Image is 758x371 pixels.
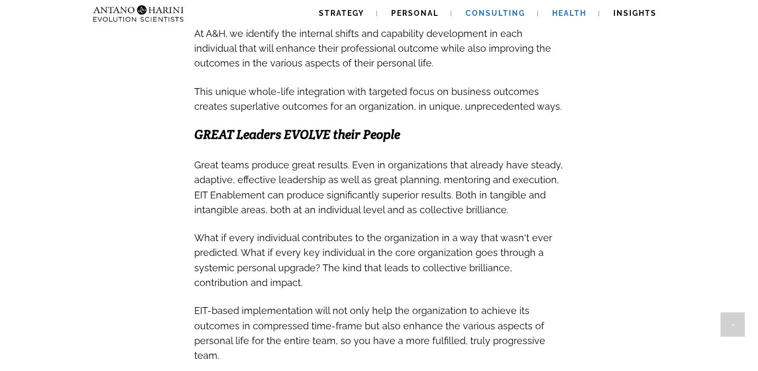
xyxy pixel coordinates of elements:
span: At A&H, we identify the internal shifts and capability development in each individual that will e... [194,28,551,69]
span: Personal [391,9,439,17]
span: GREAT Leaders EVOLVE their People [194,126,400,142]
span: What if every individual contributes to the organization in a way that wasn't ever predicted. Wha... [194,232,552,288]
span: Strategy [319,9,364,17]
span: Great teams produce great results. Even in organizations that already have steady, adaptive, effe... [194,159,563,215]
span: EIT-based implementation will not only help the organization to achieve its outcomes in compresse... [194,305,545,361]
span: Consulting [466,9,525,17]
span: Health [552,9,586,17]
span: This unique whole-life integration with targeted focus on business outcomes creates superlative o... [194,86,562,112]
span: Insights [613,9,657,17]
